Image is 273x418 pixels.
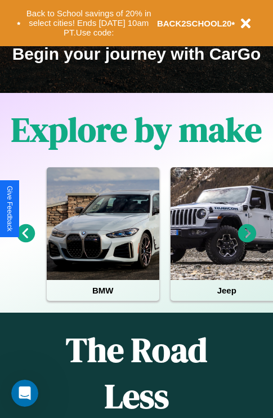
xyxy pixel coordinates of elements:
button: Back to School savings of 20% in select cities! Ends [DATE] 10am PT.Use code: [21,6,157,41]
iframe: Intercom live chat [11,380,38,407]
b: BACK2SCHOOL20 [157,19,232,28]
h4: BMW [47,280,159,301]
h1: Explore by make [11,106,262,153]
div: Give Feedback [6,186,14,232]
